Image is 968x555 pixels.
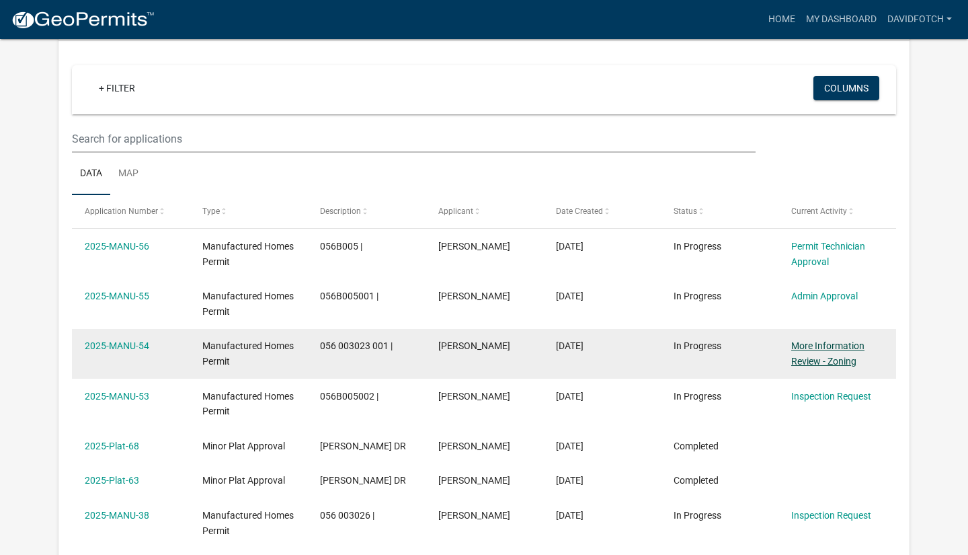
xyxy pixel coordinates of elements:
span: In Progress [674,241,721,252]
datatable-header-cell: Type [190,195,307,227]
datatable-header-cell: Status [661,195,778,227]
span: David Fotch [438,510,510,521]
span: Minor Plat Approval [202,475,285,486]
span: 056B005001 | [320,291,378,301]
a: 2025-MANU-56 [85,241,149,252]
a: My Dashboard [801,7,882,32]
a: 2025-MANU-55 [85,291,149,301]
span: Status [674,207,697,216]
span: 10/06/2025 [556,241,583,252]
a: Data [72,153,110,196]
span: 06/30/2025 [556,510,583,521]
span: Manufactured Homes Permit [202,510,294,536]
span: Minor Plat Approval [202,441,285,451]
span: In Progress [674,340,721,351]
span: Applicant [438,207,473,216]
a: + Filter [88,76,146,100]
a: 2025-MANU-53 [85,391,149,402]
span: 056B005002 | [320,391,378,402]
span: 09/23/2025 [556,391,583,402]
span: 056 003026 | [320,510,374,521]
a: davidfotch [882,7,957,32]
datatable-header-cell: Applicant [425,195,542,227]
span: Manufactured Homes Permit [202,241,294,267]
span: Manufactured Homes Permit [202,391,294,417]
a: 2025-Plat-68 [85,441,139,451]
a: 2025-Plat-63 [85,475,139,486]
span: David Fotch [438,291,510,301]
datatable-header-cell: Date Created [543,195,661,227]
span: David Fotch [438,391,510,402]
span: Manufactured Homes Permit [202,340,294,367]
a: Home [763,7,801,32]
input: Search for applications [72,125,756,153]
span: David Fotch [438,241,510,252]
button: Columns [813,76,879,100]
span: Application Number [85,207,158,216]
datatable-header-cell: Application Number [72,195,190,227]
a: Permit Technician Approval [791,241,865,267]
span: In Progress [674,510,721,521]
span: THOMAS DR [320,441,406,451]
span: Completed [674,475,719,486]
span: Manufactured Homes Permit [202,291,294,317]
span: Type [202,207,220,216]
span: In Progress [674,291,721,301]
span: 09/30/2025 [556,291,583,301]
a: Admin Approval [791,291,858,301]
span: Current Activity [791,207,847,216]
span: 07/22/2025 [556,475,583,486]
a: Inspection Request [791,510,871,521]
span: Date Created [556,207,603,216]
span: Description [320,207,361,216]
span: David Fotch [438,340,510,351]
span: David Fotch [438,441,510,451]
a: 2025-MANU-38 [85,510,149,521]
span: 08/08/2025 [556,441,583,451]
span: 056 003023 001 | [320,340,393,351]
span: THOMAS DR [320,475,406,486]
a: Map [110,153,147,196]
a: More Information Review - Zoning [791,340,864,367]
span: Completed [674,441,719,451]
span: 056B005 | [320,241,362,252]
span: David Fotch [438,475,510,486]
datatable-header-cell: Current Activity [778,195,896,227]
a: 2025-MANU-54 [85,340,149,351]
span: In Progress [674,391,721,402]
datatable-header-cell: Description [307,195,425,227]
a: Inspection Request [791,391,871,402]
span: 09/24/2025 [556,340,583,351]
